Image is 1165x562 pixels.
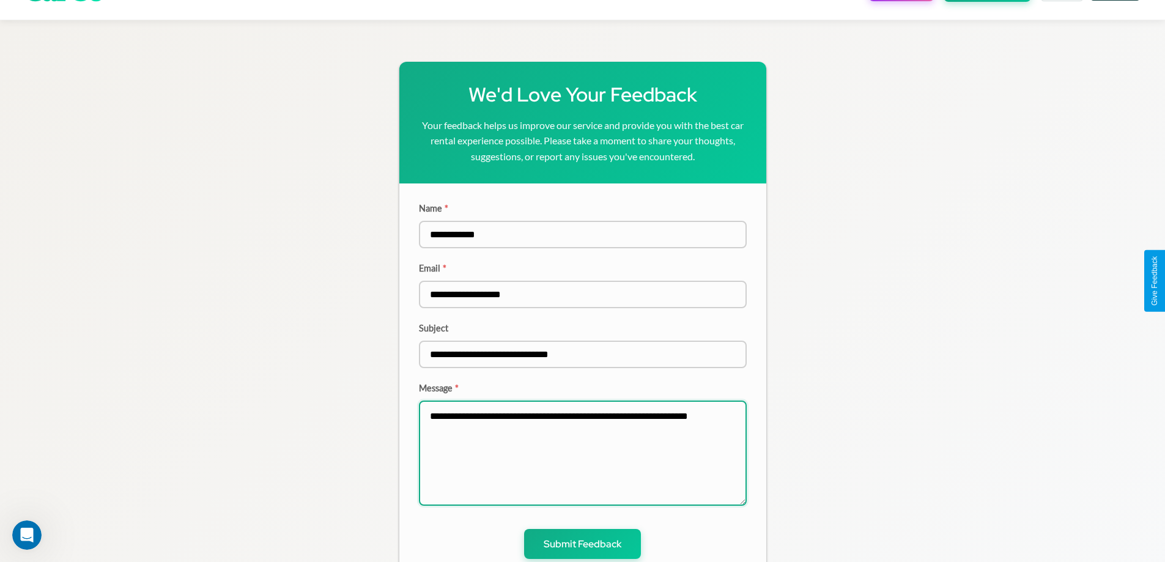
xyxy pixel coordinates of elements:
h1: We'd Love Your Feedback [419,81,747,108]
label: Email [419,263,747,273]
label: Name [419,203,747,213]
label: Message [419,383,747,393]
div: Give Feedback [1150,256,1159,306]
label: Subject [419,323,747,333]
button: Submit Feedback [524,529,641,559]
p: Your feedback helps us improve our service and provide you with the best car rental experience po... [419,117,747,165]
iframe: Intercom live chat [12,520,42,550]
